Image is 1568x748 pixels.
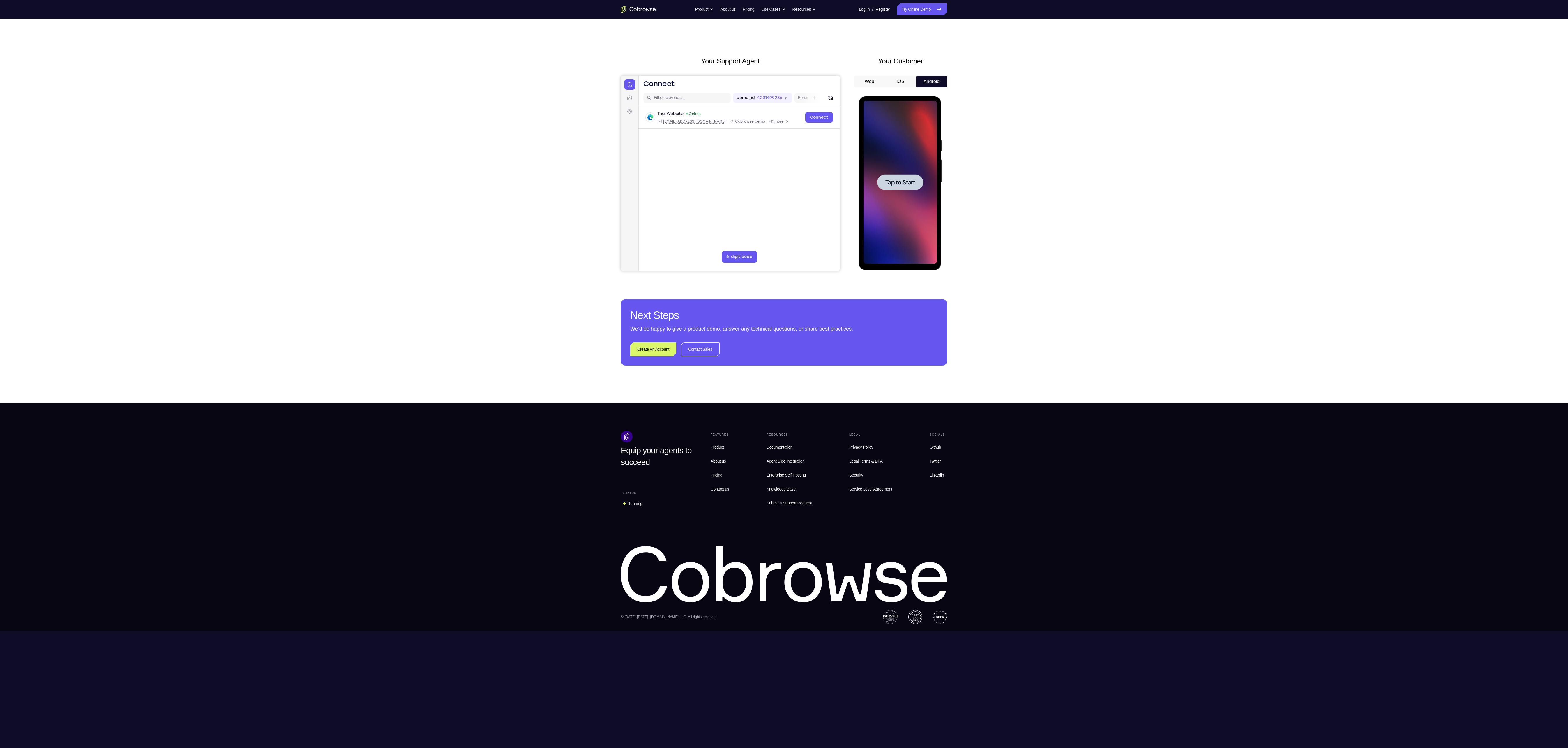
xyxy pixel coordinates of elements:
[621,446,692,467] span: Equip your agents to succeed
[681,342,720,356] a: Contact Sales
[916,76,947,87] button: Android
[849,459,883,463] span: Legal Terms & DPA
[708,469,731,481] a: Pricing
[849,486,892,493] span: Service Level Agreement
[767,500,812,507] span: Submit a Support Request
[767,458,812,465] span: Agent Side Integration
[627,501,642,507] div: Running
[621,76,840,271] iframe: Agent
[621,498,645,509] a: Running
[621,56,840,66] h2: Your Support Agent
[930,459,941,463] span: Twitter
[711,487,729,491] span: Contact us
[849,445,873,449] span: Privacy Policy
[930,445,941,449] span: Github
[883,610,898,624] img: ISO
[927,441,947,453] a: Github
[621,6,656,13] a: Go to the home page
[927,455,947,467] a: Twitter
[847,455,895,467] a: Legal Terms & DPA
[711,459,726,463] span: About us
[847,483,895,495] a: Service Level Agreement
[630,325,938,333] p: We’d be happy to give a product demo, answer any technical questions, or share best practices.
[849,473,863,477] span: Security
[708,441,731,453] a: Product
[847,441,895,453] a: Privacy Policy
[927,469,947,481] a: Linkedin
[708,455,731,467] a: About us
[908,610,922,624] img: AICPA SOC
[18,78,64,93] button: Tap to Start
[854,56,947,66] h2: Your Customer
[927,431,947,439] div: Socials
[876,3,890,15] a: Register
[847,469,895,481] a: Security
[767,472,812,479] span: Enterprise Self Hosting
[792,3,816,15] button: Resources
[764,441,814,453] a: Documentation
[630,342,676,356] a: Create An Account
[933,610,947,624] img: GDPR
[767,487,796,491] span: Knowledge Base
[621,614,718,620] div: © [DATE]-[DATE], [DOMAIN_NAME] LLC. All rights reserved.
[930,473,944,477] span: Linkedin
[859,3,870,15] a: Log In
[743,3,754,15] a: Pricing
[872,6,873,13] span: /
[767,445,793,449] span: Documentation
[761,3,785,15] button: Use Cases
[708,483,731,495] a: Contact us
[720,3,735,15] a: About us
[764,455,814,467] a: Agent Side Integration
[764,483,814,495] a: Knowledge Base
[847,431,895,439] div: Legal
[621,489,639,497] div: Status
[711,473,722,477] span: Pricing
[695,3,714,15] button: Product
[764,497,814,509] a: Submit a Support Request
[708,431,731,439] div: Features
[630,308,938,322] h2: Next Steps
[26,83,56,89] span: Tap to Start
[897,3,947,15] a: Try Online Demo
[764,469,814,481] a: Enterprise Self Hosting
[854,76,885,87] button: Web
[885,76,916,87] button: iOS
[711,445,724,449] span: Product
[764,431,814,439] div: Resources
